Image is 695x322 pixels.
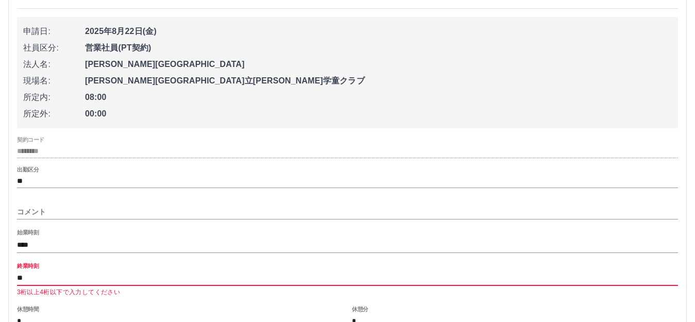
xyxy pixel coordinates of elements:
[23,42,85,54] span: 社員区分:
[352,305,368,313] label: 休憩分
[85,25,672,38] span: 2025年8月22日(金)
[17,166,39,174] label: 出勤区分
[85,75,672,87] span: [PERSON_NAME][GEOGRAPHIC_DATA]立[PERSON_NAME]学童クラブ
[85,58,672,71] span: [PERSON_NAME][GEOGRAPHIC_DATA]
[85,108,672,120] span: 00:00
[17,262,39,269] label: 終業時刻
[17,229,39,236] label: 始業時刻
[85,42,672,54] span: 営業社員(PT契約)
[17,136,44,144] label: 契約コード
[17,287,678,298] p: 3桁以上4桁以下で入力してください
[17,305,39,313] label: 休憩時間
[23,108,85,120] span: 所定外:
[85,91,672,104] span: 08:00
[23,75,85,87] span: 現場名:
[23,58,85,71] span: 法人名:
[23,25,85,38] span: 申請日:
[23,91,85,104] span: 所定内:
